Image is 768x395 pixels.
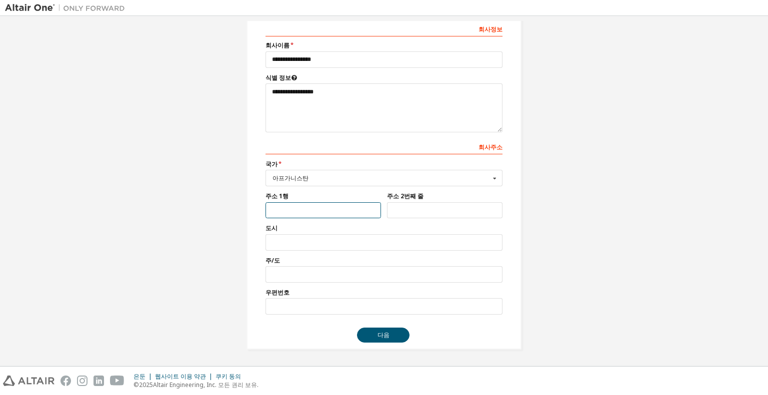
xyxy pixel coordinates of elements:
[377,331,389,339] font: 다음
[265,288,289,297] font: 우편번호
[490,143,502,151] font: 주소
[77,376,87,386] img: instagram.svg
[215,372,241,381] font: 쿠키 동의
[265,41,277,49] font: 회사
[60,376,71,386] img: facebook.svg
[133,372,145,381] font: 은둔
[133,381,139,389] font: ©
[387,192,423,200] font: 주소 2번째 줄
[110,376,124,386] img: youtube.svg
[139,381,153,389] font: 2025
[265,224,277,232] font: 도시
[265,73,291,82] font: 식별 정보
[478,25,490,33] font: 회사
[93,376,104,386] img: linkedin.svg
[265,160,277,168] font: 국가
[3,376,54,386] img: altair_logo.svg
[5,3,130,13] img: 알타이르 원
[265,192,288,200] font: 주소 1행
[357,328,409,343] button: 다음
[478,143,490,151] font: 회사
[277,41,289,49] font: 이름
[272,174,308,182] font: 아프가니스탄
[265,256,280,265] font: 주/도
[265,74,502,82] label: 지원팀에서 귀사를 식별하는 데 도움이 되는 정보를 제공해 주세요. 다른 Altair One 사용자의 이메일 주소와 이름, 귀사가 소유한 라이선스 정보, Altair 계정 담당...
[155,372,206,381] font: 웹사이트 이용 약관
[490,25,502,33] font: 정보
[153,381,258,389] font: Altair Engineering, Inc. 모든 권리 보유.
